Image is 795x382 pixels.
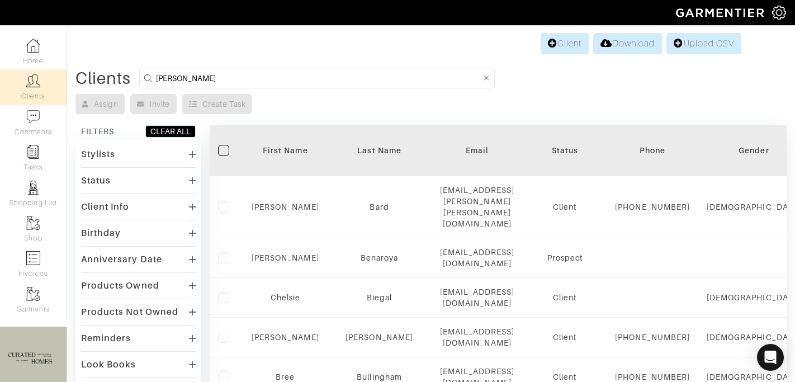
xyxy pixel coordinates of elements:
div: Email [440,145,515,156]
a: Bard [370,202,389,211]
img: dashboard-icon-dbcd8f5a0b271acd01030246c82b418ddd0df26cd7fceb0bd07c9910d44c42f6.png [26,39,40,53]
img: gear-icon-white-bd11855cb880d31180b6d7d6211b90ccbf57a29d726f0c71d8c61bd08dd39cc2.png [772,6,786,20]
div: Client Info [81,201,130,213]
div: [PHONE_NUMBER] [615,332,690,343]
div: Last Name [336,145,423,156]
img: reminder-icon-8004d30b9f0a5d33ae49ab947aed9ed385cf756f9e5892f1edd6e32f2345188e.png [26,145,40,159]
img: orders-icon-0abe47150d42831381b5fb84f609e132dff9fe21cb692f30cb5eec754e2cba89.png [26,251,40,265]
th: Toggle SortBy [328,125,432,176]
a: Bree [276,372,295,381]
div: Open Intercom Messenger [757,344,784,371]
div: Stylists [81,149,115,160]
div: Anniversary Date [81,254,162,265]
div: Products Owned [81,280,159,291]
img: garmentier-logo-header-white-b43fb05a5012e4ada735d5af1a66efaba907eab6374d6393d1fbf88cb4ef424d.png [670,3,772,22]
img: garments-icon-b7da505a4dc4fd61783c78ac3ca0ef83fa9d6f193b1c9dc38574b1d14d53ca28.png [26,287,40,301]
img: stylists-icon-eb353228a002819b7ec25b43dbf5f0378dd9e0616d9560372ff212230b889e62.png [26,181,40,195]
div: [EMAIL_ADDRESS][DOMAIN_NAME] [440,326,515,348]
th: Toggle SortBy [523,125,607,176]
a: Biegal [367,293,392,302]
img: comment-icon-a0a6a9ef722e966f86d9cbdc48e553b5cf19dbc54f86b18d962a5391bc8f6eb6.png [26,110,40,124]
a: [PERSON_NAME] [346,333,413,342]
div: [EMAIL_ADDRESS][DOMAIN_NAME] [440,286,515,309]
div: Reminders [81,333,131,344]
div: FILTERS [81,126,114,137]
div: [PHONE_NUMBER] [615,201,690,213]
a: [PERSON_NAME] [252,333,319,342]
a: Bullingham [357,372,402,381]
div: Products Not Owned [81,306,178,318]
a: [PERSON_NAME] [252,253,319,262]
div: Status [531,145,598,156]
div: Clients [75,73,131,84]
div: Client [531,292,598,303]
img: clients-icon-6bae9207a08558b7cb47a8932f037763ab4055f8c8b6bfacd5dc20c3e0201464.png [26,74,40,88]
div: Look Books [81,359,136,370]
div: Client [531,332,598,343]
div: CLEAR ALL [150,126,191,137]
div: First Name [252,145,319,156]
a: Client [541,33,589,54]
div: Phone [615,145,690,156]
a: [PERSON_NAME] [252,202,319,211]
div: Birthday [81,228,121,239]
div: Status [81,175,111,186]
button: CLEAR ALL [145,125,196,138]
div: [EMAIL_ADDRESS][DOMAIN_NAME] [440,247,515,269]
a: Benaroya [361,253,398,262]
a: Chelsie [271,293,300,302]
input: Search by name, email, phone, city, or state [156,71,481,85]
div: Prospect [531,252,598,263]
a: Upload CSV [666,33,741,54]
img: garments-icon-b7da505a4dc4fd61783c78ac3ca0ef83fa9d6f193b1c9dc38574b1d14d53ca28.png [26,216,40,230]
th: Toggle SortBy [243,125,328,176]
a: Download [593,33,662,54]
div: [EMAIL_ADDRESS][PERSON_NAME][PERSON_NAME][DOMAIN_NAME] [440,185,515,229]
div: Client [531,201,598,213]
